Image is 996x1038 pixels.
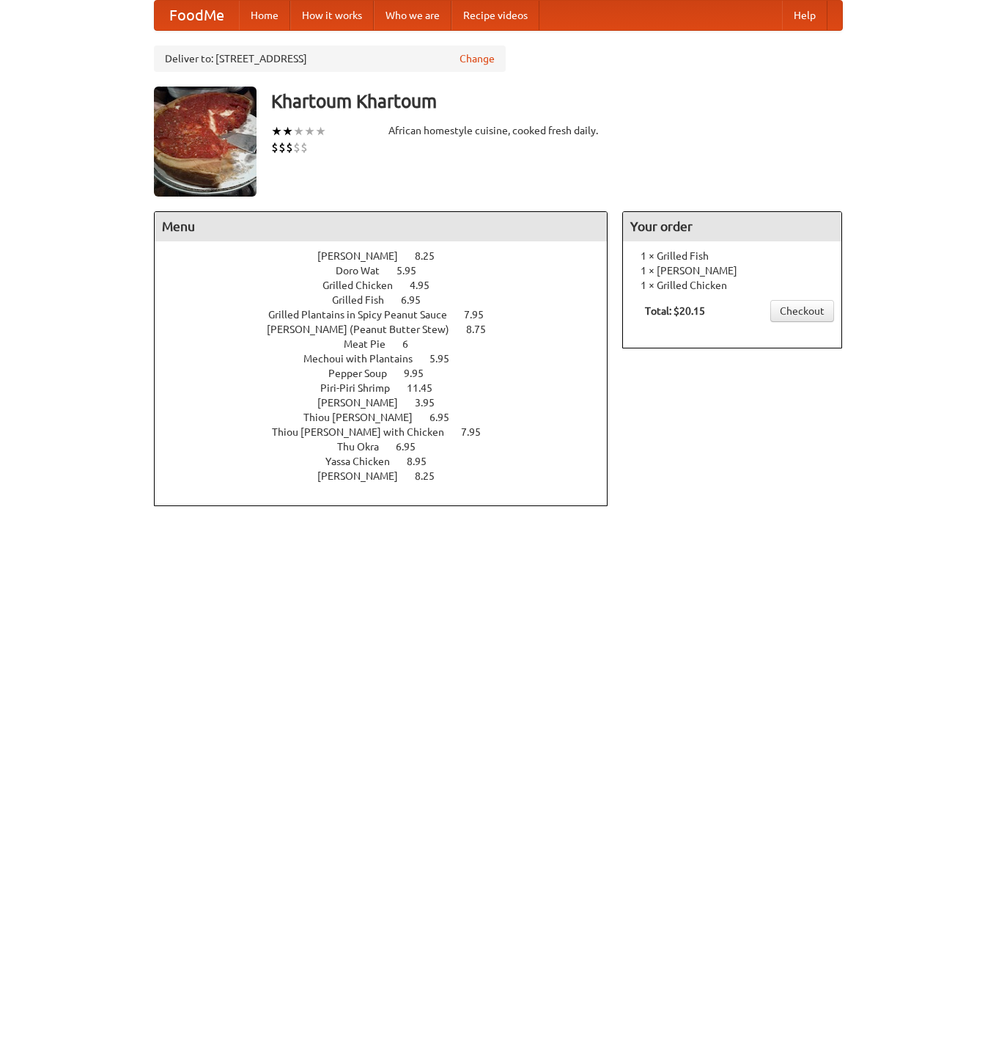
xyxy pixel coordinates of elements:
[336,265,443,277] a: Doro Wat 5.95
[268,309,462,321] span: Grilled Plantains in Spicy Peanut Sauce
[464,309,498,321] span: 7.95
[332,294,399,306] span: Grilled Fish
[303,412,427,423] span: Thiou [PERSON_NAME]
[344,338,435,350] a: Meat Pie 6
[328,368,451,379] a: Pepper Soup 9.95
[268,309,511,321] a: Grilled Plantains in Spicy Peanut Sauce 7.95
[317,397,462,409] a: [PERSON_NAME] 3.95
[407,382,447,394] span: 11.45
[322,279,407,291] span: Grilled Chicken
[415,470,449,482] span: 8.25
[328,368,402,379] span: Pepper Soup
[154,87,257,197] img: angular.jpg
[402,338,423,350] span: 6
[322,279,457,291] a: Grilled Chicken 4.95
[623,212,841,241] h4: Your order
[290,1,374,30] a: How it works
[304,123,315,139] li: ★
[293,139,300,156] li: $
[407,456,441,467] span: 8.95
[460,51,495,66] a: Change
[272,426,459,438] span: Thiou [PERSON_NAME] with Chicken
[303,353,476,365] a: Mechoui with Plantains 5.95
[320,382,460,394] a: Piri-Piri Shrimp 11.45
[429,353,464,365] span: 5.95
[239,1,290,30] a: Home
[155,212,608,241] h4: Menu
[271,87,843,116] h3: Khartoum Khartoum
[336,265,394,277] span: Doro Wat
[267,324,513,335] a: [PERSON_NAME] (Peanut Butter Stew) 8.75
[317,397,413,409] span: [PERSON_NAME]
[337,441,443,453] a: Thu Okra 6.95
[630,249,834,263] li: 1 × Grilled Fish
[451,1,539,30] a: Recipe videos
[461,426,495,438] span: 7.95
[630,278,834,293] li: 1 × Grilled Chicken
[325,456,405,467] span: Yassa Chicken
[466,324,501,335] span: 8.75
[344,338,400,350] span: Meat Pie
[630,263,834,278] li: 1 × [PERSON_NAME]
[782,1,827,30] a: Help
[267,324,464,335] span: [PERSON_NAME] (Peanut Butter Stew)
[286,139,293,156] li: $
[415,397,449,409] span: 3.95
[396,265,431,277] span: 5.95
[303,412,476,423] a: Thiou [PERSON_NAME] 6.95
[271,139,278,156] li: $
[317,470,462,482] a: [PERSON_NAME] 8.25
[278,139,286,156] li: $
[325,456,454,467] a: Yassa Chicken 8.95
[429,412,464,423] span: 6.95
[374,1,451,30] a: Who we are
[272,426,508,438] a: Thiou [PERSON_NAME] with Chicken 7.95
[770,300,834,322] a: Checkout
[337,441,394,453] span: Thu Okra
[645,305,705,317] b: Total: $20.15
[282,123,293,139] li: ★
[410,279,444,291] span: 4.95
[303,353,427,365] span: Mechoui with Plantains
[155,1,239,30] a: FoodMe
[404,368,438,379] span: 9.95
[317,250,462,262] a: [PERSON_NAME] 8.25
[154,45,506,72] div: Deliver to: [STREET_ADDRESS]
[317,470,413,482] span: [PERSON_NAME]
[396,441,430,453] span: 6.95
[271,123,282,139] li: ★
[320,382,405,394] span: Piri-Piri Shrimp
[388,123,608,138] div: African homestyle cuisine, cooked fresh daily.
[315,123,326,139] li: ★
[332,294,448,306] a: Grilled Fish 6.95
[300,139,308,156] li: $
[415,250,449,262] span: 8.25
[401,294,435,306] span: 6.95
[293,123,304,139] li: ★
[317,250,413,262] span: [PERSON_NAME]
